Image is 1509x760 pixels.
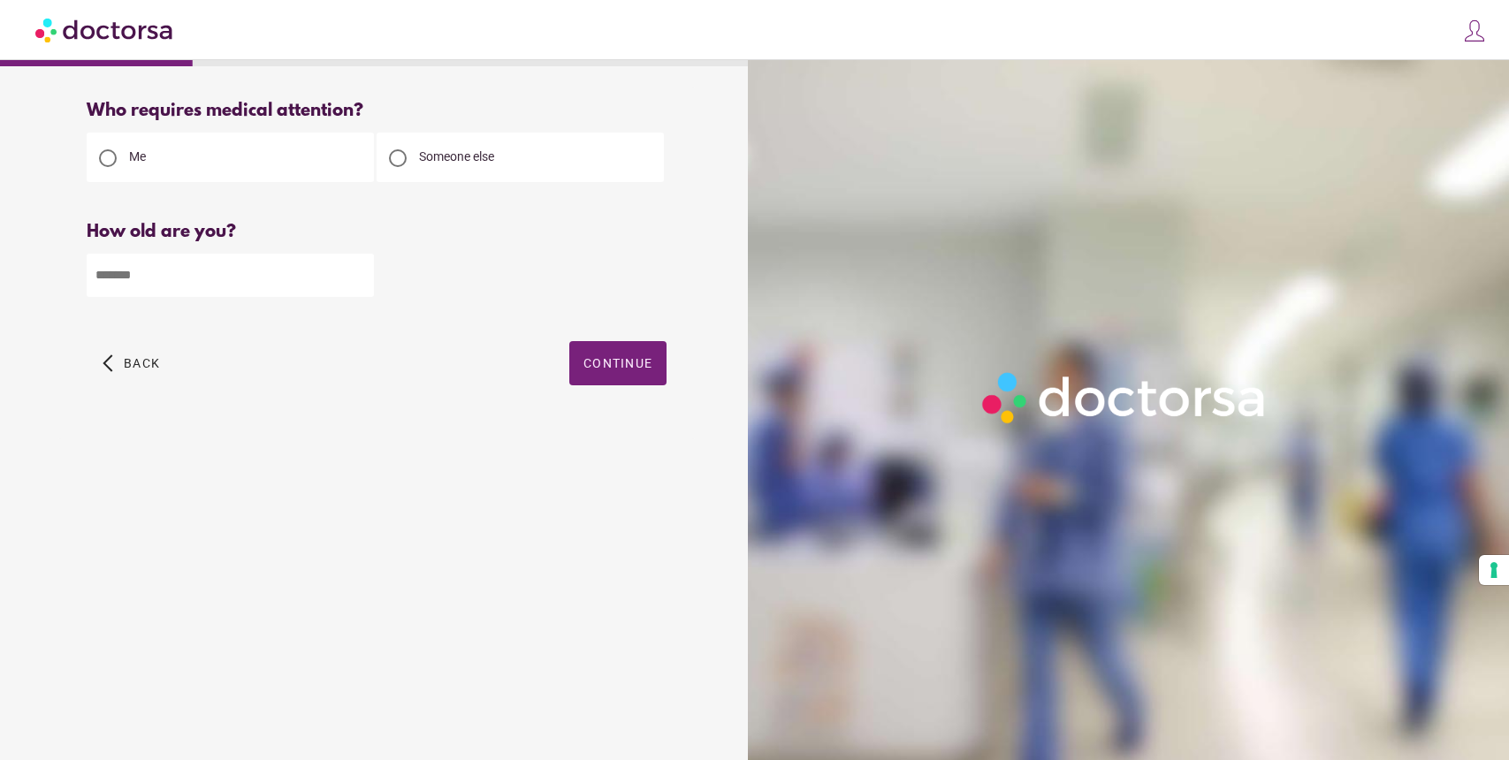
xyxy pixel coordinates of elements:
[129,149,146,163] span: Me
[87,222,667,242] div: How old are you?
[95,341,167,385] button: arrow_back_ios Back
[35,10,175,49] img: Doctorsa.com
[1462,19,1487,43] img: icons8-customer-100.png
[419,149,494,163] span: Someone else
[569,341,667,385] button: Continue
[1479,555,1509,585] button: Your consent preferences for tracking technologies
[124,356,160,370] span: Back
[87,101,667,121] div: Who requires medical attention?
[974,364,1276,431] img: Logo-Doctorsa-trans-White-partial-flat.png
[583,356,652,370] span: Continue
